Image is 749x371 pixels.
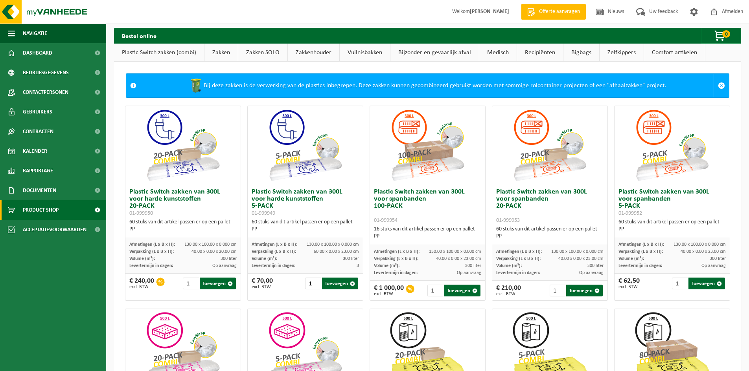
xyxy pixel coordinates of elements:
[114,28,164,43] h2: Bestel online
[252,256,277,261] span: Volume (m³):
[374,270,418,275] span: Levertermijn in dagen:
[204,44,238,62] a: Zakken
[200,278,236,289] button: Toevoegen
[618,226,726,233] div: PP
[600,44,644,62] a: Zelfkippers
[618,256,644,261] span: Volume (m³):
[510,106,589,185] img: 01-999953
[340,44,390,62] a: Vuilnisbakken
[343,256,359,261] span: 300 liter
[23,161,53,181] span: Rapportage
[288,44,339,62] a: Zakkenhouder
[129,242,175,247] span: Afmetingen (L x B x H):
[496,256,541,261] span: Verpakking (L x B x H):
[701,28,740,44] button: 0
[436,256,481,261] span: 40.00 x 0.00 x 23.00 cm
[23,24,47,43] span: Navigatie
[688,278,725,289] button: Toevoegen
[374,256,418,261] span: Verpakking (L x B x H):
[129,285,154,289] span: excl. BTW
[374,188,481,224] h3: Plastic Switch zakken van 300L voor spanbanden 100-PACK
[374,263,399,268] span: Volume (m³):
[644,44,705,62] a: Comfort artikelen
[357,263,359,268] span: 3
[238,44,287,62] a: Zakken SOLO
[129,219,237,233] div: 60 stuks van dit artikel passen er op een pallet
[633,106,711,185] img: 01-999952
[188,78,204,93] img: WB-0240-HPE-GN-50.png
[496,292,521,296] span: excl. BTW
[252,242,297,247] span: Afmetingen (L x B x H):
[221,256,237,261] span: 300 liter
[184,242,237,247] span: 130.00 x 100.00 x 0.000 cm
[129,278,154,289] div: € 240,00
[618,249,663,254] span: Verpakking (L x B x H):
[672,278,688,289] input: 1
[444,285,480,296] button: Toevoegen
[374,233,481,240] div: PP
[252,219,359,233] div: 60 stuks van dit artikel passen er op een pallet
[618,219,726,233] div: 60 stuks van dit artikel passen er op een pallet
[252,226,359,233] div: PP
[252,210,275,216] span: 01-999949
[701,263,726,268] span: Op aanvraag
[212,263,237,268] span: Op aanvraag
[521,4,586,20] a: Offerte aanvragen
[496,285,521,296] div: € 210,00
[23,82,68,102] span: Contactpersonen
[457,270,481,275] span: Op aanvraag
[618,263,662,268] span: Levertermijn in dagen:
[551,249,604,254] span: 130.00 x 100.00 x 0.000 cm
[496,270,540,275] span: Levertermijn in dagen:
[465,263,481,268] span: 300 liter
[618,285,640,289] span: excl. BTW
[388,106,467,185] img: 01-999954
[674,242,726,247] span: 130.00 x 100.00 x 0.000 cm
[129,249,174,254] span: Verpakking (L x B x H):
[374,292,404,296] span: excl. BTW
[714,74,729,97] a: Sluit melding
[129,263,173,268] span: Levertermijn in dagen:
[618,210,642,216] span: 01-999952
[558,256,604,261] span: 40.00 x 0.00 x 23.00 cm
[579,270,604,275] span: Op aanvraag
[23,102,52,122] span: Gebruikers
[479,44,517,62] a: Medisch
[23,141,47,161] span: Kalender
[517,44,563,62] a: Recipiënten
[496,249,542,254] span: Afmetingen (L x B x H):
[23,220,86,239] span: Acceptatievoorwaarden
[252,263,295,268] span: Levertermijn in dagen:
[129,226,237,233] div: PP
[23,181,56,200] span: Documenten
[252,188,359,217] h3: Plastic Switch zakken van 300L voor harde kunststoffen 5-PACK
[722,30,730,38] span: 0
[305,278,321,289] input: 1
[550,285,565,296] input: 1
[114,44,204,62] a: Plastic Switch zakken (combi)
[191,249,237,254] span: 40.00 x 0.00 x 20.00 cm
[252,278,273,289] div: € 70,00
[496,217,520,223] span: 01-999953
[129,210,153,216] span: 01-999950
[183,278,199,289] input: 1
[496,188,604,224] h3: Plastic Switch zakken van 300L voor spanbanden 20-PACK
[566,285,603,296] button: Toevoegen
[307,242,359,247] span: 130.00 x 100.00 x 0.000 cm
[252,285,273,289] span: excl. BTW
[563,44,599,62] a: Bigbags
[140,74,714,97] div: Bij deze zakken is de verwerking van de plastics inbegrepen. Deze zakken kunnen gecombineerd gebr...
[252,249,296,254] span: Verpakking (L x B x H):
[129,188,237,217] h3: Plastic Switch zakken van 300L voor harde kunststoffen 20-PACK
[374,217,398,223] span: 01-999954
[266,106,344,185] img: 01-999949
[470,9,509,15] strong: [PERSON_NAME]
[314,249,359,254] span: 60.00 x 0.00 x 23.00 cm
[429,249,481,254] span: 130.00 x 100.00 x 0.000 cm
[144,106,222,185] img: 01-999950
[374,285,404,296] div: € 1 000,00
[374,249,420,254] span: Afmetingen (L x B x H):
[23,43,52,63] span: Dashboard
[322,278,359,289] button: Toevoegen
[537,8,582,16] span: Offerte aanvragen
